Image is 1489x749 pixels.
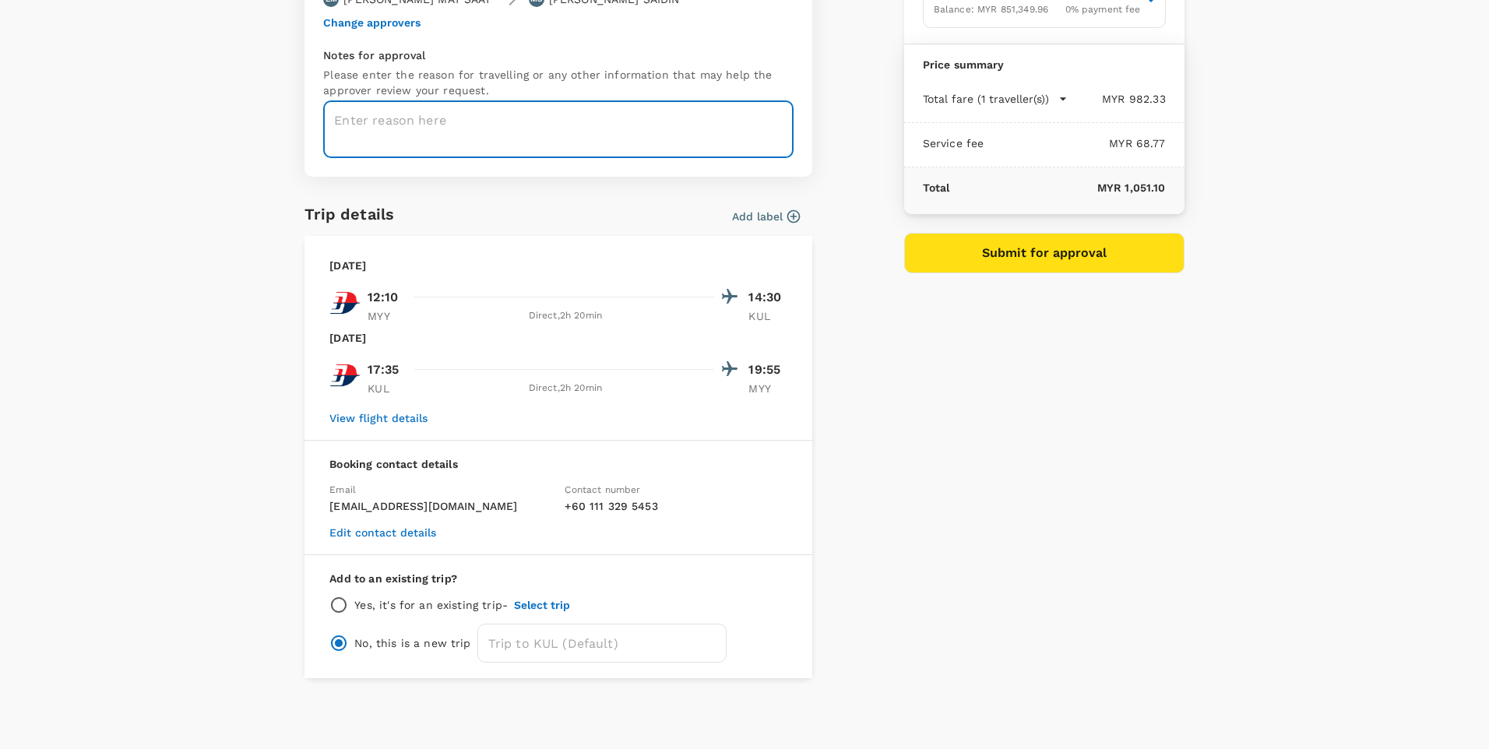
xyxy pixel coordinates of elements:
p: Yes, it's for an existing trip - [354,597,508,613]
p: [DATE] [329,330,366,346]
button: View flight details [329,412,428,424]
p: Booking contact details [329,456,787,472]
p: Service fee [923,135,984,151]
p: Total [923,180,950,195]
p: 12:10 [368,288,398,307]
p: MYR 68.77 [984,135,1165,151]
div: Direct , 2h 20min [416,308,714,324]
span: Email [329,484,356,495]
p: Notes for approval [323,47,794,63]
p: MYR 982.33 [1068,91,1166,107]
p: KUL [368,381,407,396]
span: Balance : MYR 851,349.96 [934,4,1048,15]
p: Add to an existing trip? [329,571,787,586]
p: MYR 1,051.10 [949,180,1165,195]
p: 19:55 [748,360,787,379]
p: 14:30 [748,288,787,307]
img: MH [329,360,361,391]
p: Price summary [923,57,1166,72]
p: Total fare (1 traveller(s)) [923,91,1049,107]
button: Change approvers [323,16,421,29]
p: KUL [748,308,787,324]
button: Select trip [514,599,570,611]
button: Submit for approval [904,233,1185,273]
button: Add label [732,209,800,224]
p: + 60 111 329 5453 [565,498,787,514]
div: Direct , 2h 20min [416,381,714,396]
p: [EMAIL_ADDRESS][DOMAIN_NAME] [329,498,552,514]
button: Edit contact details [329,526,436,539]
p: [DATE] [329,258,366,273]
button: Total fare (1 traveller(s)) [923,91,1068,107]
p: MYY [368,308,407,324]
input: Trip to KUL (Default) [477,624,727,663]
p: 17:35 [368,360,399,379]
img: MH [329,287,361,318]
span: Contact number [565,484,640,495]
p: No, this is a new trip [354,635,470,651]
h6: Trip details [304,202,394,227]
p: Please enter the reason for travelling or any other information that may help the approver review... [323,67,794,98]
span: 0 % payment fee [1065,4,1141,15]
p: MYY [748,381,787,396]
